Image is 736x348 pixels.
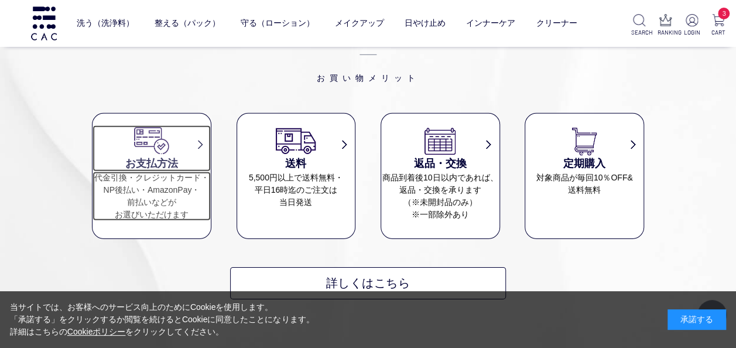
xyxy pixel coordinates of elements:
[683,28,700,37] p: LOGIN
[237,156,355,172] h3: 送料
[667,309,726,330] div: 承諾する
[237,125,355,208] a: 送料 5,500円以上で送料無料・平日16時迄のご注文は当日発送
[93,125,211,220] a: お支払方法 代金引換・クレジットカード・NP後払い・AmazonPay・前払いなどがお選びいただけます
[525,172,643,196] dd: 対象商品が毎回10％OFF& 送料無料
[10,301,314,338] div: 当サイトでは、お客様へのサービス向上のためにCookieを使用します。 「承諾する」をクリックするか閲覧を続けるとCookieに同意したことになります。 詳細はこちらの をクリックしてください。
[657,28,674,37] p: RANKING
[710,14,727,37] a: 3 CART
[405,9,446,38] a: 日やけ止め
[155,9,220,38] a: 整える（パック）
[710,28,727,37] p: CART
[67,327,126,336] a: Cookieポリシー
[335,9,384,38] a: メイクアップ
[631,28,648,37] p: SEARCH
[536,9,577,38] a: クリーナー
[381,172,499,221] dd: 商品到着後10日以内であれば、 返品・交換を承ります （※未開封品のみ） ※一部除外あり
[93,156,211,172] h3: お支払方法
[525,156,643,172] h3: 定期購入
[237,172,355,209] dd: 5,500円以上で送料無料・ 平日16時迄のご注文は 当日発送
[631,14,648,37] a: SEARCH
[93,172,211,221] dd: 代金引換・クレジットカード・ NP後払い・AmazonPay・ 前払いなどが お選びいただけます
[77,9,134,38] a: 洗う（洗浄料）
[381,125,499,220] a: 返品・交換 商品到着後10日以内であれば、返品・交換を承ります（※未開封品のみ）※一部除外あり
[657,14,674,37] a: RANKING
[525,125,643,196] a: 定期購入 対象商品が毎回10％OFF&送料無料
[381,156,499,172] h3: 返品・交換
[29,6,59,40] img: logo
[230,267,506,299] a: 詳しくはこちら
[718,8,730,19] span: 3
[466,9,515,38] a: インナーケア
[241,9,314,38] a: 守る（ローション）
[683,14,700,37] a: LOGIN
